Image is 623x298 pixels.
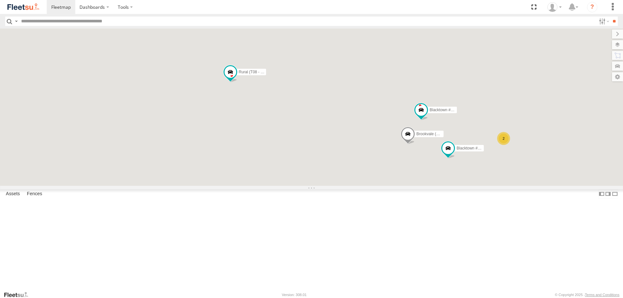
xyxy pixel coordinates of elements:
label: Hide Summary Table [612,189,618,199]
div: © Copyright 2025 - [555,293,619,297]
label: Search Filter Options [596,17,610,26]
label: Assets [3,189,23,198]
i: ? [587,2,597,12]
div: Version: 308.01 [282,293,307,297]
label: Search Query [14,17,19,26]
label: Dock Summary Table to the Left [598,189,605,199]
a: Visit our Website [4,292,33,298]
span: Brookvale (T10 - [PERSON_NAME]) [416,132,480,136]
label: Map Settings [612,72,623,81]
span: Blacktown #2 (T05 - [PERSON_NAME]) [457,146,526,150]
a: Terms and Conditions [585,293,619,297]
div: 2 [497,132,510,145]
img: fleetsu-logo-horizontal.svg [6,3,40,11]
label: Fences [24,189,45,198]
label: Dock Summary Table to the Right [605,189,611,199]
span: Rural (T08 - [PERSON_NAME]) [239,70,294,74]
div: Ken Manners [545,2,564,12]
span: Blacktown #1 (T09 - [PERSON_NAME]) [430,108,499,112]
